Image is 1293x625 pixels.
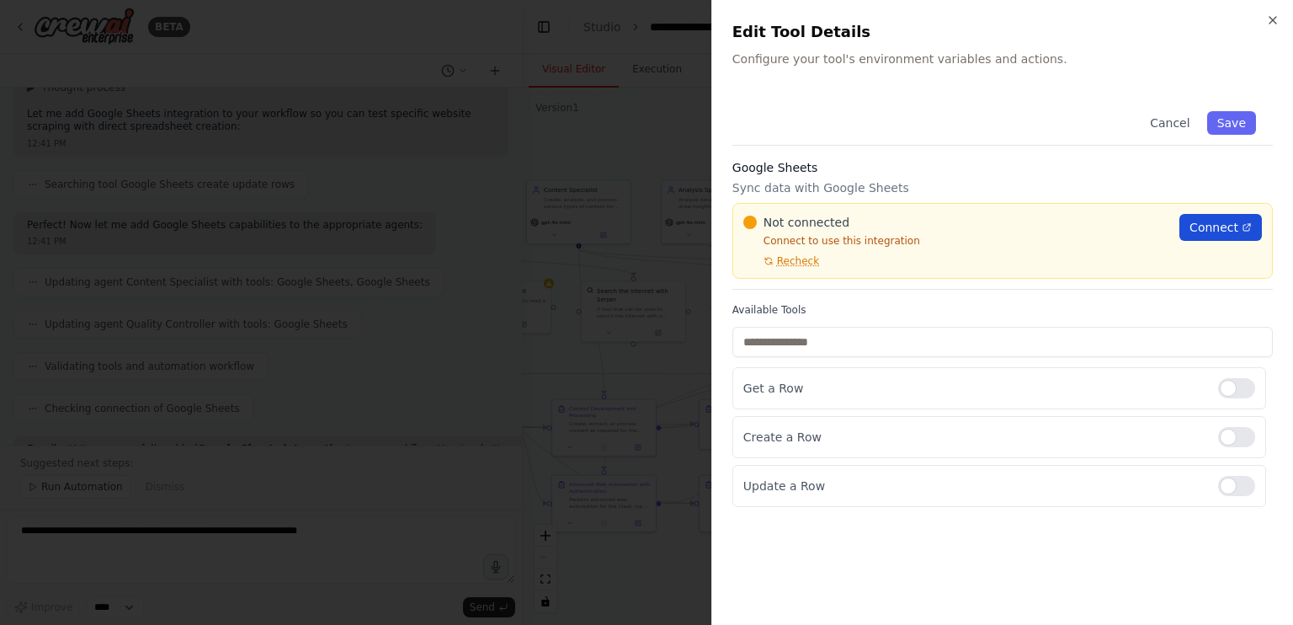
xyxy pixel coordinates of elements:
[743,254,819,268] button: Recheck
[732,159,1273,176] h3: Google Sheets
[1179,214,1262,241] a: Connect
[743,429,1205,446] p: Create a Row
[732,303,1273,317] label: Available Tools
[743,234,1169,248] p: Connect to use this integration
[732,51,1273,67] p: Configure your tool's environment variables and actions.
[743,478,1205,494] p: Update a Row
[1189,219,1238,236] span: Connect
[732,179,1273,196] p: Sync data with Google Sheets
[1207,111,1256,135] button: Save
[732,20,1273,44] h2: Edit Tool Details
[777,254,819,268] span: Recheck
[743,380,1205,397] p: Get a Row
[1140,111,1200,135] button: Cancel
[764,214,849,231] span: Not connected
